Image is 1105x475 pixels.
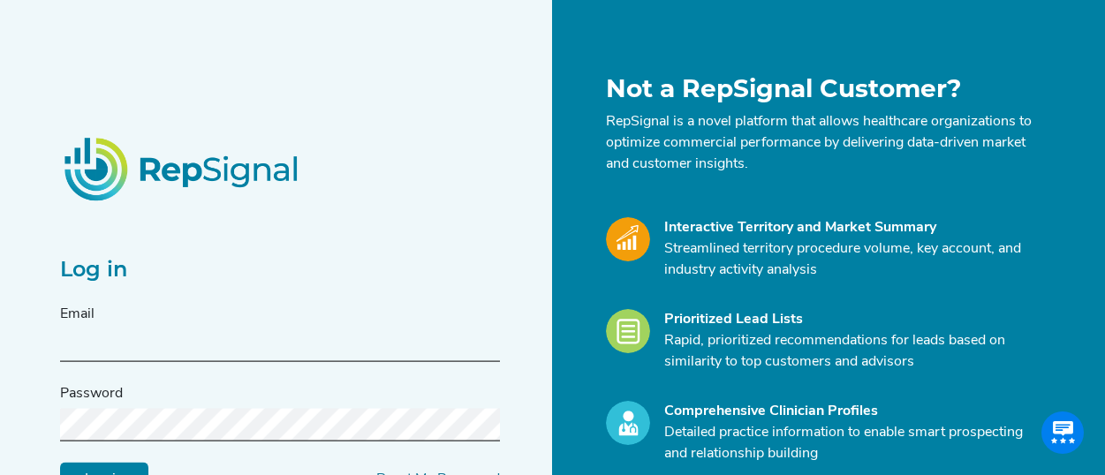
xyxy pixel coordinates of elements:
img: Profile_Icon.739e2aba.svg [606,401,650,445]
p: Rapid, prioritized recommendations for leads based on similarity to top customers and advisors [664,330,1035,373]
label: Password [60,383,123,404]
h2: Log in [60,257,500,283]
div: Prioritized Lead Lists [664,309,1035,330]
img: Market_Icon.a700a4ad.svg [606,217,650,261]
p: Streamlined territory procedure volume, key account, and industry activity analysis [664,238,1035,281]
label: Email [60,304,95,325]
div: Comprehensive Clinician Profiles [664,401,1035,422]
img: Leads_Icon.28e8c528.svg [606,309,650,353]
p: Detailed practice information to enable smart prospecting and relationship building [664,422,1035,464]
p: RepSignal is a novel platform that allows healthcare organizations to optimize commercial perform... [606,111,1035,175]
h1: Not a RepSignal Customer? [606,74,1035,104]
div: Interactive Territory and Market Summary [664,217,1035,238]
img: RepSignalLogo.20539ed3.png [42,116,323,222]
